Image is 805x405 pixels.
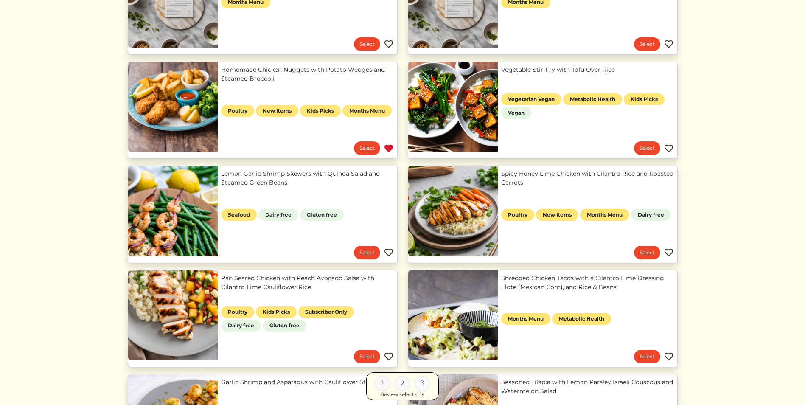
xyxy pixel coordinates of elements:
a: Select [634,246,660,259]
div: 2 [395,376,410,391]
img: Favorite menu item [664,39,674,49]
div: 1 [375,376,390,391]
a: Shredded Chicken Tacos with a Cilantro Lime Dressing, Elote (Mexican Corn), and Rice & Beans [501,274,674,292]
div: Review selections [381,391,424,399]
a: Pan Seared Chicken with Peach Avocado Salsa with Cilantro Lime Cauliflower Rice [221,274,394,292]
a: Select [634,37,660,51]
div: 3 [415,376,430,391]
img: Favorite menu item [384,352,394,362]
a: Lemon Garlic Shrimp Skewers with Quinoa Salad and Steamed Green Beans [221,169,394,187]
a: Select [634,141,660,155]
img: Favorite menu item [664,143,674,154]
img: Favorite menu item [384,247,394,258]
a: 1 2 3 Review selections [366,372,439,401]
a: Select [354,141,380,155]
img: Favorite menu item [384,39,394,49]
img: Favorite menu item [664,247,674,258]
a: Select [354,350,380,363]
a: Select [634,350,660,363]
img: Favorite menu item [384,143,394,154]
img: Favorite menu item [664,352,674,362]
a: Spicy Honey Lime Chicken with Cilantro Rice and Roasted Carrots [501,169,674,187]
a: Homemade Chicken Nuggets with Potato Wedges and Steamed Broccoli [221,65,394,83]
a: Select [354,246,380,259]
a: Vegetable Stir-Fry with Tofu Over Rice [501,65,674,74]
a: Select [354,37,380,51]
